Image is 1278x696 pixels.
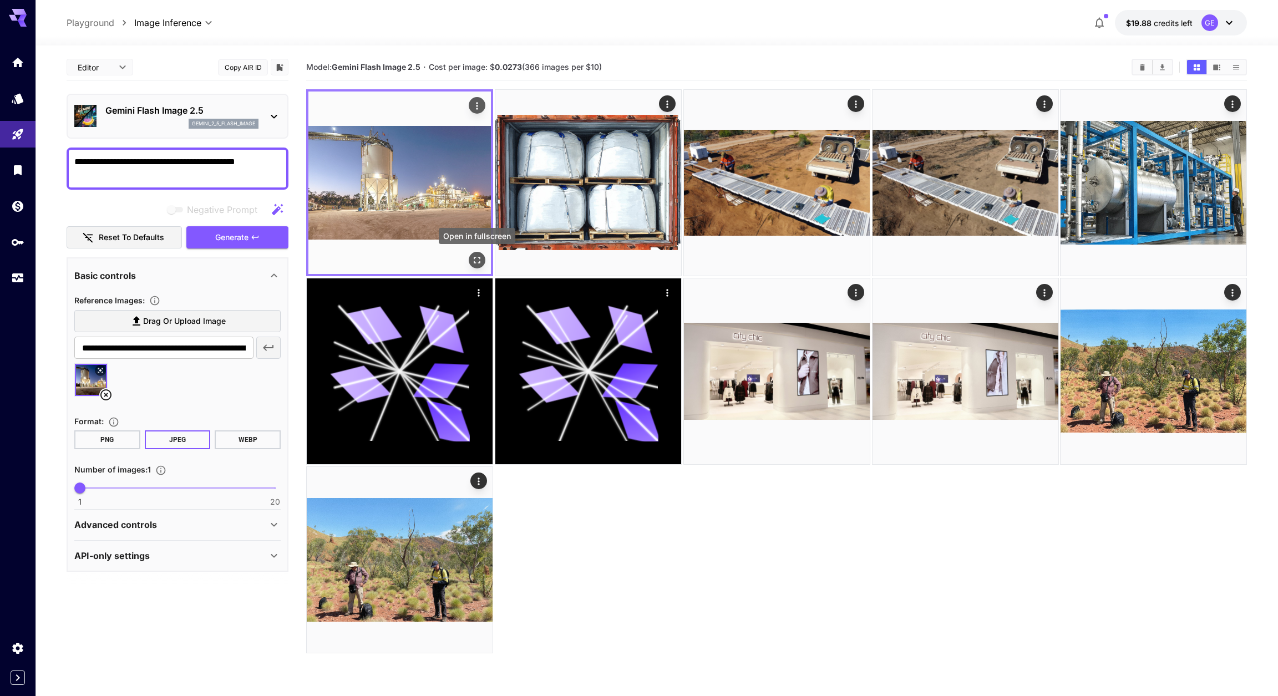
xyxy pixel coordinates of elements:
b: Gemini Flash Image 2.5 [332,62,420,72]
button: PNG [74,430,140,449]
div: API Keys [11,235,24,249]
span: Drag or upload image [143,314,226,328]
button: Generate [186,226,288,249]
div: Wallet [11,199,24,213]
img: 2Q== [684,90,870,276]
p: Gemini Flash Image 2.5 [105,104,258,117]
label: Drag or upload image [74,310,281,333]
span: 20 [270,496,280,507]
button: Copy AIR ID [218,59,268,75]
div: Actions [1036,95,1052,112]
div: Settings [11,641,24,655]
div: Actions [470,473,487,489]
p: Basic controls [74,269,136,282]
div: Actions [1036,284,1052,301]
div: Home [11,55,24,69]
div: Actions [1224,95,1241,112]
img: 2Q== [307,467,493,653]
div: Usage [11,271,24,285]
button: Expand sidebar [11,670,25,685]
button: $19.8798GE [1115,10,1247,35]
p: API-only settings [74,549,150,562]
button: Specify how many images to generate in a single request. Each image generation will be charged se... [151,465,171,476]
span: $19.88 [1126,18,1154,28]
img: 2Q== [873,90,1058,276]
span: credits left [1154,18,1193,28]
div: Actions [658,95,675,112]
span: 1 [78,496,82,507]
p: · [423,60,426,74]
div: Clear ImagesDownload All [1132,59,1173,75]
button: Upload a reference image to guide the result. This is needed for Image-to-Image or Inpainting. Su... [145,295,165,306]
b: 0.0273 [495,62,522,72]
a: Playground [67,16,114,29]
img: Z [308,92,491,274]
nav: breadcrumb [67,16,134,29]
div: Actions [847,284,864,301]
span: Image Inference [134,16,201,29]
button: Show images in video view [1207,60,1226,74]
img: 2Q== [495,90,681,276]
div: Open in fullscreen [469,252,485,268]
div: GE [1201,14,1218,31]
button: Show images in list view [1226,60,1246,74]
button: WEBP [215,430,281,449]
img: Z [1061,90,1246,276]
button: Clear Images [1133,60,1152,74]
div: API-only settings [74,542,281,569]
div: Actions [658,284,675,301]
div: Gemini Flash Image 2.5gemini_2_5_flash_image [74,99,281,133]
div: Show images in grid viewShow images in video viewShow images in list view [1186,59,1247,75]
img: 9k= [1061,278,1246,464]
span: Number of images : 1 [74,465,151,474]
div: Actions [847,95,864,112]
div: Open in fullscreen [439,228,515,244]
div: Playground [11,128,24,141]
span: Reference Images : [74,296,145,305]
button: Choose the file format for the output image. [104,416,124,428]
span: Editor [78,62,112,73]
p: gemini_2_5_flash_image [192,120,255,128]
div: Actions [1224,284,1241,301]
p: Advanced controls [74,518,157,531]
button: JPEG [145,430,211,449]
span: Cost per image: $ (366 images per $10) [429,62,602,72]
div: Actions [469,97,485,114]
div: Actions [470,284,487,301]
div: Advanced controls [74,511,281,538]
span: Model: [306,62,420,72]
div: $19.8798 [1126,17,1193,29]
div: Basic controls [74,262,281,289]
div: Library [11,163,24,177]
span: Negative prompts are not compatible with the selected model. [165,202,266,216]
span: Negative Prompt [187,203,257,216]
button: Add to library [275,60,285,74]
button: Reset to defaults [67,226,182,249]
img: 2Q== [873,278,1058,464]
button: Show images in grid view [1187,60,1206,74]
img: 9k= [684,278,870,464]
button: Download All [1153,60,1172,74]
span: Format : [74,416,104,426]
div: Models [11,92,24,105]
span: Generate [215,231,248,245]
